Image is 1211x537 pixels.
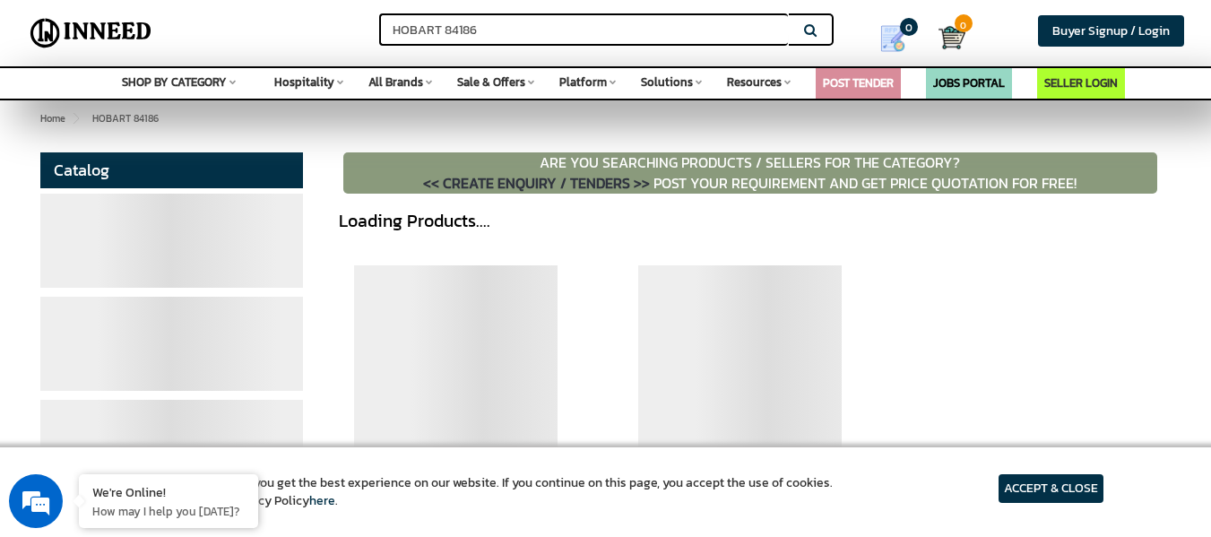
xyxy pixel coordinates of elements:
[999,474,1103,503] article: ACCEPT & CLOSE
[274,74,334,91] span: Hospitality
[879,25,906,52] img: Show My Quotes
[368,74,423,91] span: All Brands
[37,108,69,129] a: Home
[92,483,245,500] div: We're Online!
[559,74,607,91] span: Platform
[330,203,490,238] div: Loading Products....
[939,18,950,57] a: Cart 0
[641,74,693,91] span: Solutions
[108,474,833,510] article: We use cookies to ensure you get the best experience on our website. If you continue on this page...
[309,491,335,510] a: here
[1044,74,1118,91] a: SELLER LOGIN
[457,74,525,91] span: Sale & Offers
[823,74,894,91] a: POST TENDER
[72,111,77,126] span: >
[939,24,965,51] img: Cart
[379,13,788,46] input: Search for Brands, Products, Sellers, Manufacturers...
[955,14,973,32] span: 0
[423,172,650,194] span: << CREATE ENQUIRY / TENDERS >>
[54,158,109,182] span: Catalog
[1052,22,1170,40] span: Buyer Signup / Login
[343,152,1157,194] p: ARE YOU SEARCHING PRODUCTS / SELLERS FOR THE CATEGORY? POST YOUR REQUIREMENT AND GET PRICE QUOTAT...
[1038,15,1184,47] a: Buyer Signup / Login
[423,172,653,194] a: << CREATE ENQUIRY / TENDERS >>
[933,74,1005,91] a: JOBS PORTAL
[80,108,89,129] span: >
[860,18,939,59] a: my Quotes 0
[727,74,782,91] span: Resources
[122,74,227,91] span: SHOP BY CATEGORY
[92,503,245,519] p: How may I help you today?
[900,18,918,36] span: 0
[80,111,159,126] span: HOBART 84186
[24,11,158,56] img: Inneed.Market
